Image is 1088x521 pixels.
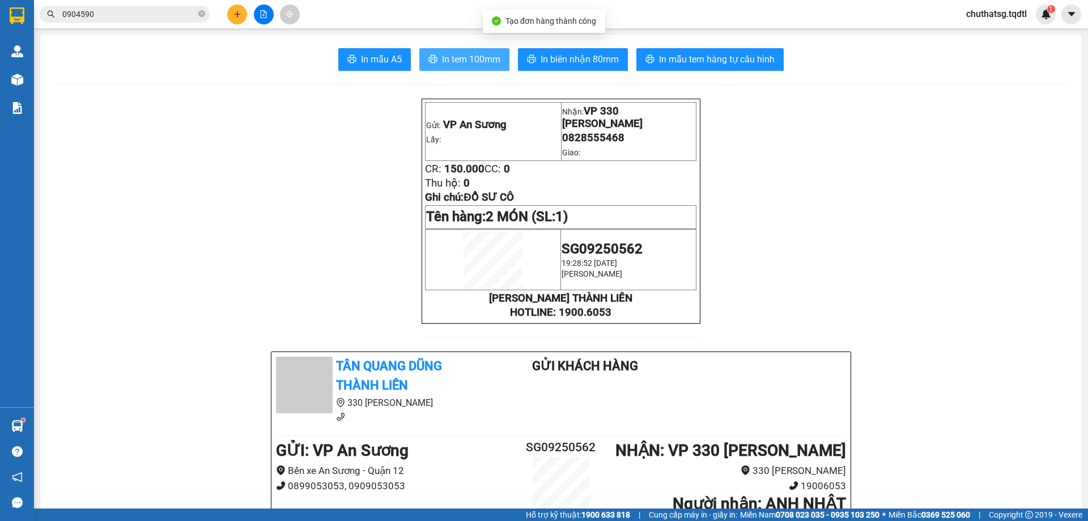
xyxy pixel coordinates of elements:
span: chuthatsg.tqdtl [957,7,1036,21]
span: CR: [425,163,441,175]
img: solution-icon [11,102,23,114]
button: plus [227,5,247,24]
img: warehouse-icon [11,420,23,432]
li: 330 [PERSON_NAME] [276,396,487,410]
span: environment [336,398,345,407]
h2: SG09250562 [513,438,609,457]
span: caret-down [1066,9,1077,19]
strong: HOTLINE: 1900.6053 [510,306,611,319]
span: 0828555468 [562,132,624,144]
span: 100.000 [48,75,88,87]
span: Cung cấp máy in - giấy in: [649,509,737,521]
span: | [639,509,640,521]
span: Giao: [562,148,580,157]
input: Tìm tên, số ĐT hoặc mã đơn [62,8,196,20]
p: Gửi: [426,118,560,131]
img: warehouse-icon [11,45,23,57]
button: printerIn mẫu tem hàng tự cấu hình [636,48,784,71]
span: 150.000 [444,163,484,175]
span: close-circle [198,9,205,20]
sup: 1 [1047,5,1055,13]
span: 19:28:52 [DATE] [562,259,617,268]
span: 0 [464,177,470,189]
span: 0 [23,75,29,87]
span: file-add [260,10,267,18]
button: caret-down [1061,5,1081,24]
img: logo-vxr [10,7,24,24]
span: phone [276,481,286,490]
li: 19006053 [609,478,846,494]
span: ĐỒ SƯ CÔ [464,191,513,204]
strong: [PERSON_NAME] THÀNH LIÊN [489,292,632,304]
span: 1) [555,209,568,225]
span: [PERSON_NAME] [562,269,622,278]
span: 0 [504,163,510,175]
span: Lấy: [426,135,441,144]
span: printer [347,54,356,65]
li: 0899053053, 0909053053 [276,478,513,494]
span: message [12,497,23,508]
span: Tạo đơn hàng thành công [505,16,596,26]
span: CR: [3,75,20,87]
span: In mẫu tem hàng tự cấu hình [659,52,775,66]
span: Ghi chú: [425,191,513,204]
span: question-circle [12,446,23,457]
span: aim [286,10,294,18]
span: Tên hàng: [426,209,568,225]
span: Miền Bắc [889,509,970,521]
sup: 1 [22,418,25,422]
span: notification [12,472,23,482]
span: check-circle [492,16,501,26]
li: 330 [PERSON_NAME] [609,463,846,478]
button: printerIn biên nhận 80mm [518,48,628,71]
span: 0334028674 [5,39,67,52]
img: icon-new-feature [1041,9,1051,19]
span: 2 MÓN (SL: [486,209,568,225]
p: Gửi: [5,12,83,37]
span: printer [527,54,536,65]
button: file-add [254,5,274,24]
span: 1 [1049,5,1053,13]
span: phone [789,481,798,490]
span: In biên nhận 80mm [541,52,619,66]
b: Tân Quang Dũng Thành Liên [336,359,442,393]
p: Nhận: [85,6,165,31]
button: printerIn mẫu A5 [338,48,411,71]
strong: 0708 023 035 - 0935 103 250 [776,510,879,519]
b: NHẬN : VP 330 [PERSON_NAME] [615,441,846,460]
button: printerIn tem 100mm [419,48,509,71]
img: warehouse-icon [11,74,23,86]
span: SG09250562 [562,241,643,257]
b: GỬI : VP An Sương [276,441,409,460]
strong: 1900 633 818 [581,510,630,519]
span: VP An Sương [5,12,53,37]
span: Thu hộ: [425,177,461,189]
span: VP 330 [PERSON_NAME] [562,105,643,130]
span: printer [428,54,437,65]
span: VP An Sương [443,118,507,131]
span: CC: [484,163,501,175]
span: 0364026643 [85,33,147,45]
span: close-circle [198,10,205,17]
span: ⚪️ [882,512,886,517]
span: VP [PERSON_NAME] [85,6,165,31]
span: In tem 100mm [442,52,500,66]
span: environment [741,465,750,475]
span: search [47,10,55,18]
span: CC: [29,75,45,87]
span: | [979,509,980,521]
span: phone [336,412,345,421]
b: Gửi khách hàng [532,359,638,373]
span: Hỗ trợ kỹ thuật: [526,509,630,521]
strong: 0369 525 060 [921,510,970,519]
span: environment [276,465,286,475]
li: Bến xe An Sương - Quận 12 [276,463,513,478]
span: Miền Nam [740,509,879,521]
span: Giao: [85,47,165,70]
span: copyright [1025,511,1033,519]
span: In mẫu A5 [361,52,402,66]
button: aim [280,5,300,24]
span: Lấy: [5,53,22,64]
span: plus [233,10,241,18]
span: [PERSON_NAME] [85,58,165,70]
